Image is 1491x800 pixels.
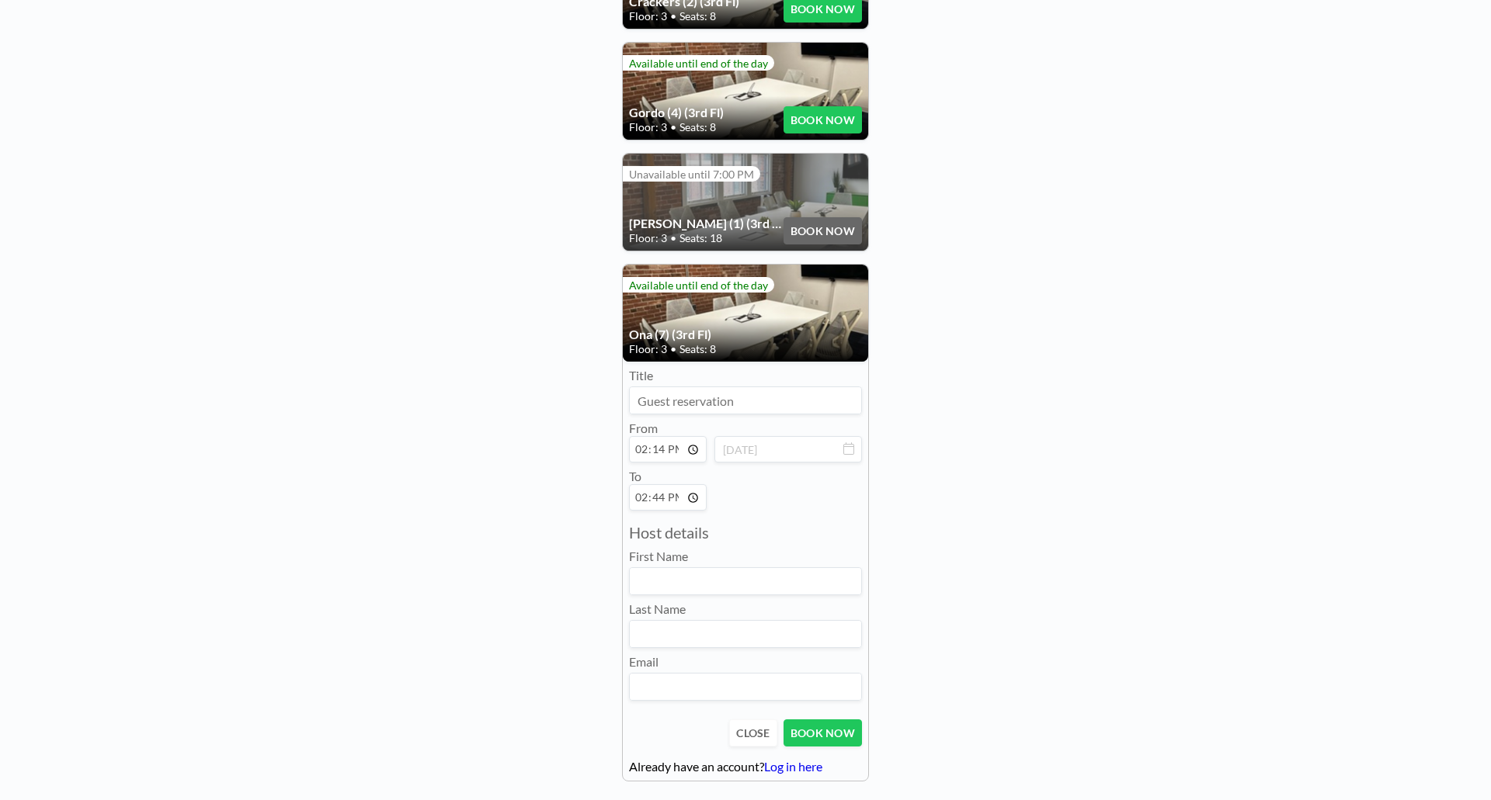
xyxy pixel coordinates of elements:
h4: Ona (7) (3rd Fl) [629,327,862,342]
span: Available until end of the day [629,57,768,70]
label: Title [629,368,653,383]
span: • [670,342,676,356]
h4: [PERSON_NAME] (1) (3rd Fl) [629,216,784,231]
button: BOOK NOW [784,106,862,133]
span: • [670,231,676,245]
span: Available until end of the day [629,279,768,292]
label: First Name [629,549,688,564]
button: BOOK NOW [784,217,862,244]
span: Seats: 8 [679,120,716,134]
a: Log in here [764,759,822,774]
label: Last Name [629,601,686,617]
span: Floor: 3 [629,231,667,245]
span: Seats: 8 [679,342,716,356]
h4: Gordo (4) (3rd Fl) [629,105,784,120]
span: Already have an account? [629,759,764,774]
label: Email [629,654,659,670]
span: Floor: 3 [629,9,667,23]
label: To [629,469,641,483]
input: Guest reservation [630,387,861,414]
span: Seats: 18 [679,231,722,245]
label: From [629,421,658,435]
span: Floor: 3 [629,342,667,356]
button: BOOK NOW [784,719,862,746]
span: • [670,120,676,134]
h3: Host details [629,523,862,542]
span: Unavailable until 7:00 PM [629,168,754,181]
span: Floor: 3 [629,120,667,134]
button: CLOSE [729,719,777,746]
span: • [670,9,676,23]
span: Seats: 8 [679,9,716,23]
